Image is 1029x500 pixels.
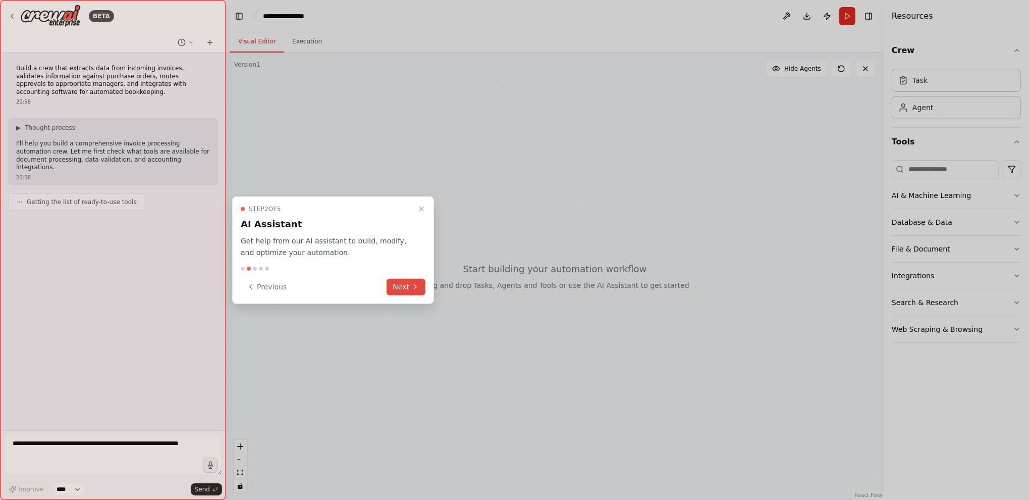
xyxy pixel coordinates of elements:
[241,278,293,295] button: Previous
[249,205,281,213] span: Step 2 of 5
[387,278,425,295] button: Next
[232,9,246,23] button: Hide left sidebar
[241,235,413,259] p: Get help from our AI assistant to build, modify, and optimize your automation.
[241,217,413,231] h3: AI Assistant
[415,203,427,215] button: Close walkthrough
